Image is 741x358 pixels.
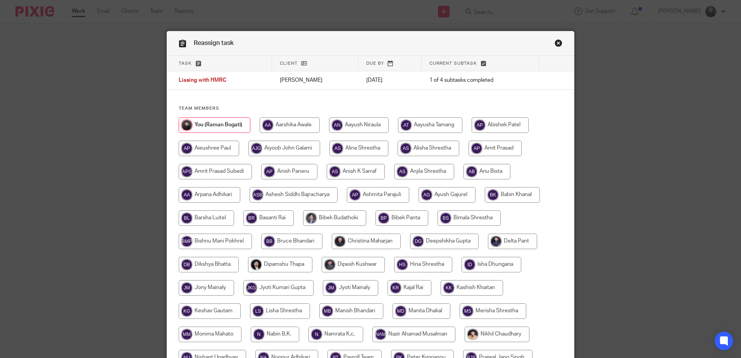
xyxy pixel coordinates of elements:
span: Liasing with HMRC [179,78,226,83]
span: Reassign task [194,40,234,46]
td: 1 of 4 subtasks completed [422,71,539,90]
h4: Team members [179,105,562,112]
a: Close this dialog window [555,39,562,50]
span: Current subtask [429,61,477,65]
span: Client [280,61,298,65]
p: [DATE] [366,76,414,84]
p: [PERSON_NAME] [280,76,350,84]
span: Due by [366,61,384,65]
span: Task [179,61,192,65]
